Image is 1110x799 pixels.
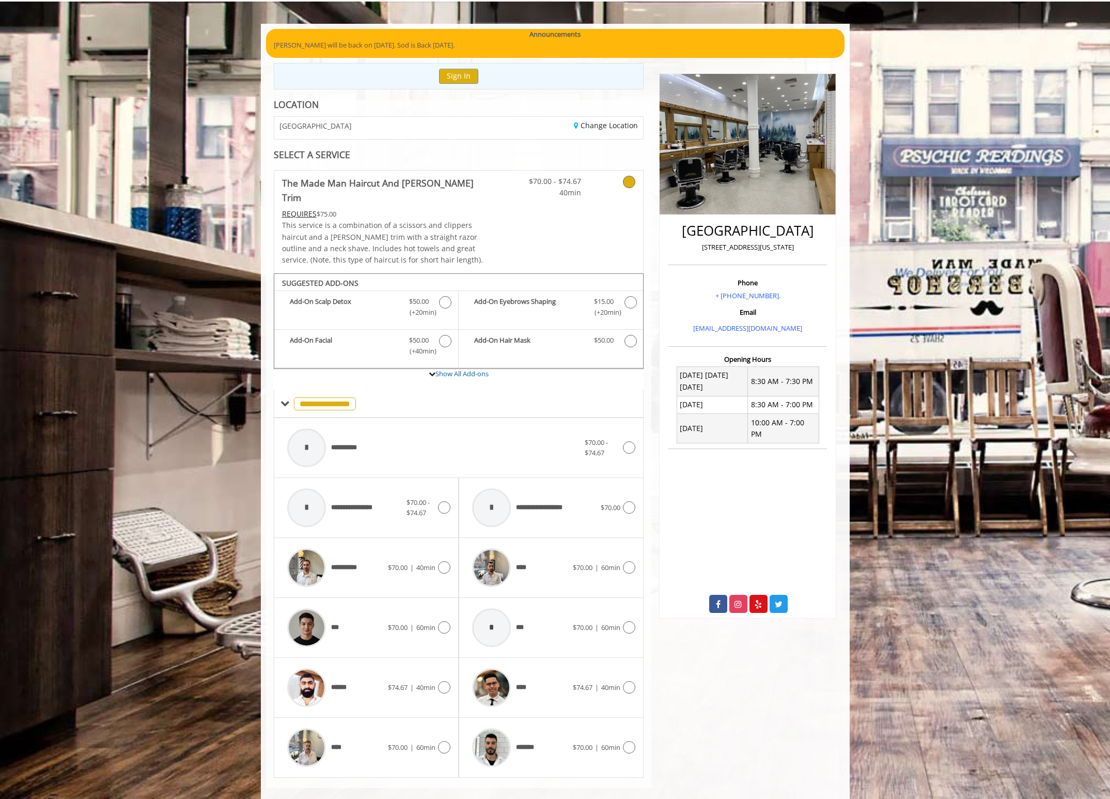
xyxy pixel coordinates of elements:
[474,335,584,347] b: Add-On Hair Mask
[671,223,824,238] h2: [GEOGRAPHIC_DATA]
[573,683,592,692] span: $74.67
[595,683,599,692] span: |
[520,176,581,187] span: $70.00 - $74.67
[671,279,824,286] h3: Phone
[748,414,819,443] td: 10:00 AM - 7:00 PM
[409,296,429,307] span: $50.00
[416,563,435,572] span: 40min
[601,743,620,752] span: 60min
[279,335,453,359] label: Add-On Facial
[290,335,399,357] b: Add-On Facial
[671,242,824,253] p: [STREET_ADDRESS][US_STATE]
[403,307,434,318] span: (+20min )
[574,120,638,130] a: Change Location
[410,743,414,752] span: |
[416,683,435,692] span: 40min
[595,563,599,572] span: |
[594,335,614,346] span: $50.00
[410,563,414,572] span: |
[693,324,802,333] a: [EMAIL_ADDRESS][DOMAIN_NAME]
[282,278,358,288] b: SUGGESTED ADD-ONS
[677,414,748,443] td: [DATE]
[474,296,584,318] b: Add-On Eyebrows Shaping
[403,346,434,357] span: (+40min )
[677,366,748,396] td: [DATE] [DATE] [DATE]
[573,743,592,752] span: $70.00
[601,623,620,632] span: 60min
[573,563,592,572] span: $70.00
[416,743,435,752] span: 60min
[595,623,599,632] span: |
[715,291,780,300] a: + [PHONE_NUMBER].
[282,209,317,219] span: This service needs some Advance to be paid before we block your appointment
[588,307,619,318] span: (+20min )
[601,503,620,512] span: $70.00
[748,396,819,413] td: 8:30 AM - 7:00 PM
[594,296,614,307] span: $15.00
[274,98,319,111] b: LOCATION
[274,273,644,370] div: The Made Man Haircut And Beard Trim Add-onS
[279,296,453,320] label: Add-On Scalp Detox
[677,396,748,413] td: [DATE]
[274,40,837,51] p: [PERSON_NAME] will be back on [DATE]. Sod is Back [DATE].
[573,623,592,632] span: $70.00
[388,563,408,572] span: $70.00
[416,623,435,632] span: 60min
[410,623,414,632] span: |
[279,122,352,130] span: [GEOGRAPHIC_DATA]
[409,335,429,346] span: $50.00
[601,683,620,692] span: 40min
[529,29,581,40] b: Announcements
[585,438,608,458] span: $70.00 - $74.67
[290,296,399,318] b: Add-On Scalp Detox
[520,187,581,198] span: 40min
[282,208,490,220] div: $75.00
[464,296,638,320] label: Add-On Eyebrows Shaping
[748,366,819,396] td: 8:30 AM - 7:30 PM
[388,623,408,632] span: $70.00
[410,683,414,692] span: |
[282,176,490,205] b: The Made Man Haircut And [PERSON_NAME] Trim
[435,369,489,378] a: Show All Add-ons
[464,335,638,350] label: Add-On Hair Mask
[668,356,827,363] h3: Opening Hours
[407,498,430,518] span: $70.00 - $74.67
[595,743,599,752] span: |
[274,150,644,160] div: SELECT A SERVICE
[282,220,490,266] p: This service is a combination of a scissors and clippers haircut and a [PERSON_NAME] trim with a ...
[439,69,478,84] button: Sign In
[601,563,620,572] span: 60min
[671,309,824,316] h3: Email
[388,683,408,692] span: $74.67
[388,743,408,752] span: $70.00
